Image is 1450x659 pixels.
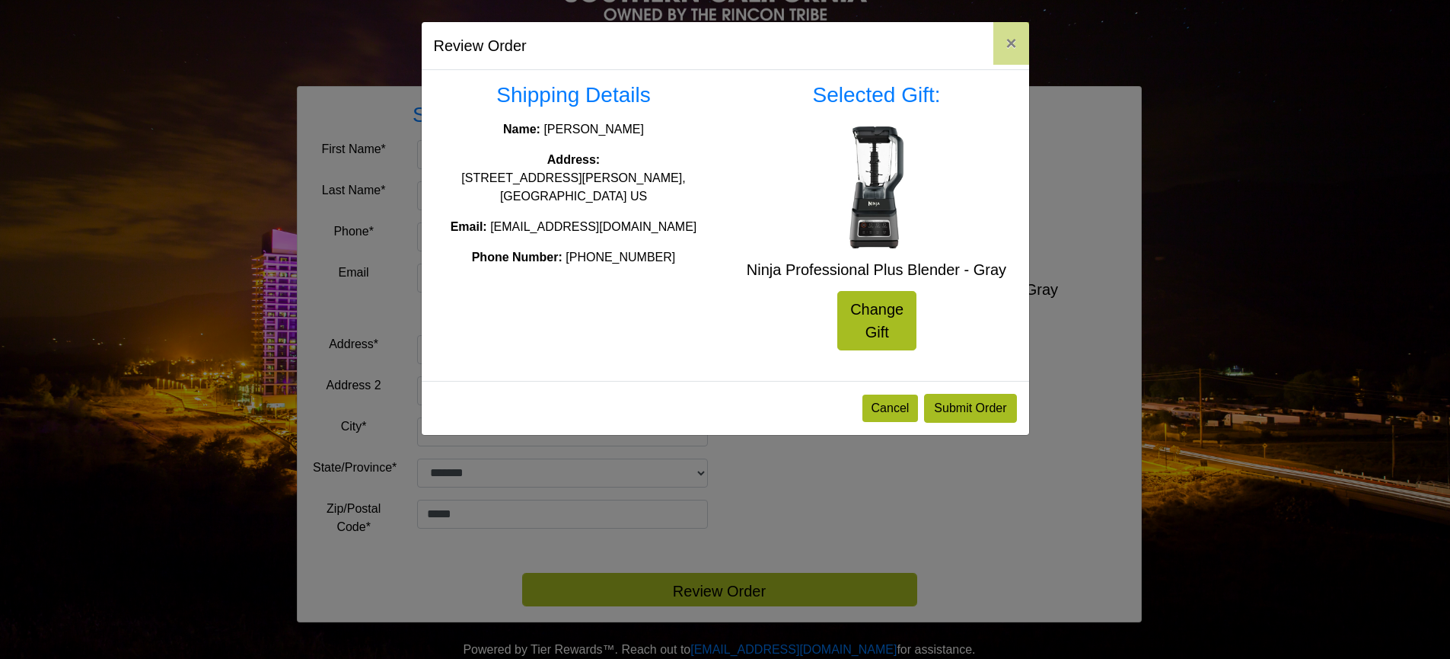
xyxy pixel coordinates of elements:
[837,291,916,350] a: Change Gift
[737,82,1017,108] h3: Selected Gift:
[543,123,644,136] span: [PERSON_NAME]
[924,394,1016,423] button: Submit Order
[566,251,675,264] span: [PHONE_NUMBER]
[434,34,527,57] h5: Review Order
[490,220,696,233] span: [EMAIL_ADDRESS][DOMAIN_NAME]
[816,126,938,248] img: Ninja Professional Plus Blender - Gray
[737,261,1017,279] h5: Ninja Professional Plus Blender - Gray
[451,220,487,233] strong: Email:
[993,22,1028,65] button: Close
[472,251,562,264] strong: Phone Number:
[503,123,540,136] strong: Name:
[547,153,600,166] strong: Address:
[461,171,685,203] span: [STREET_ADDRESS][PERSON_NAME], [GEOGRAPHIC_DATA] US
[434,82,714,108] h3: Shipping Details
[862,395,919,422] button: Cancel
[1005,33,1016,53] span: ×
